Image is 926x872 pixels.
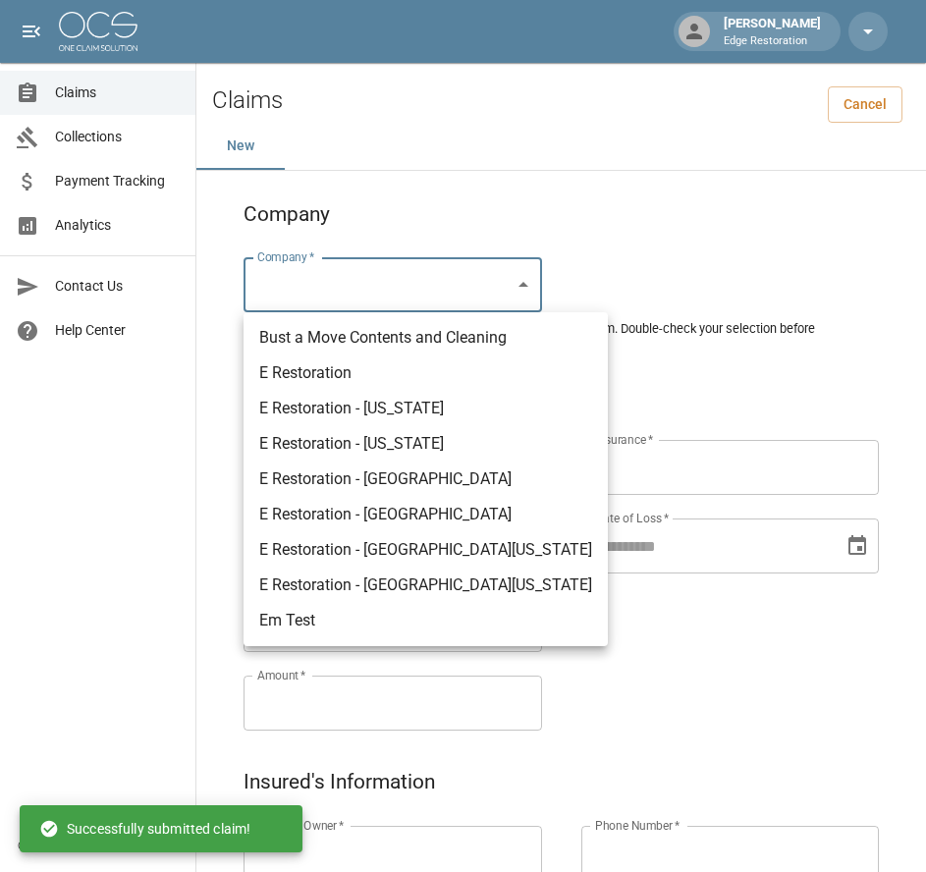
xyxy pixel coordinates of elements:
[244,532,608,568] li: E Restoration - [GEOGRAPHIC_DATA][US_STATE]
[39,811,250,846] div: Successfully submitted claim!
[244,462,608,497] li: E Restoration - [GEOGRAPHIC_DATA]
[244,497,608,532] li: E Restoration - [GEOGRAPHIC_DATA]
[244,391,608,426] li: E Restoration - [US_STATE]
[244,426,608,462] li: E Restoration - [US_STATE]
[244,568,608,603] li: E Restoration - [GEOGRAPHIC_DATA][US_STATE]
[244,320,608,355] li: Bust a Move Contents and Cleaning
[244,603,608,638] li: Em Test
[244,355,608,391] li: E Restoration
